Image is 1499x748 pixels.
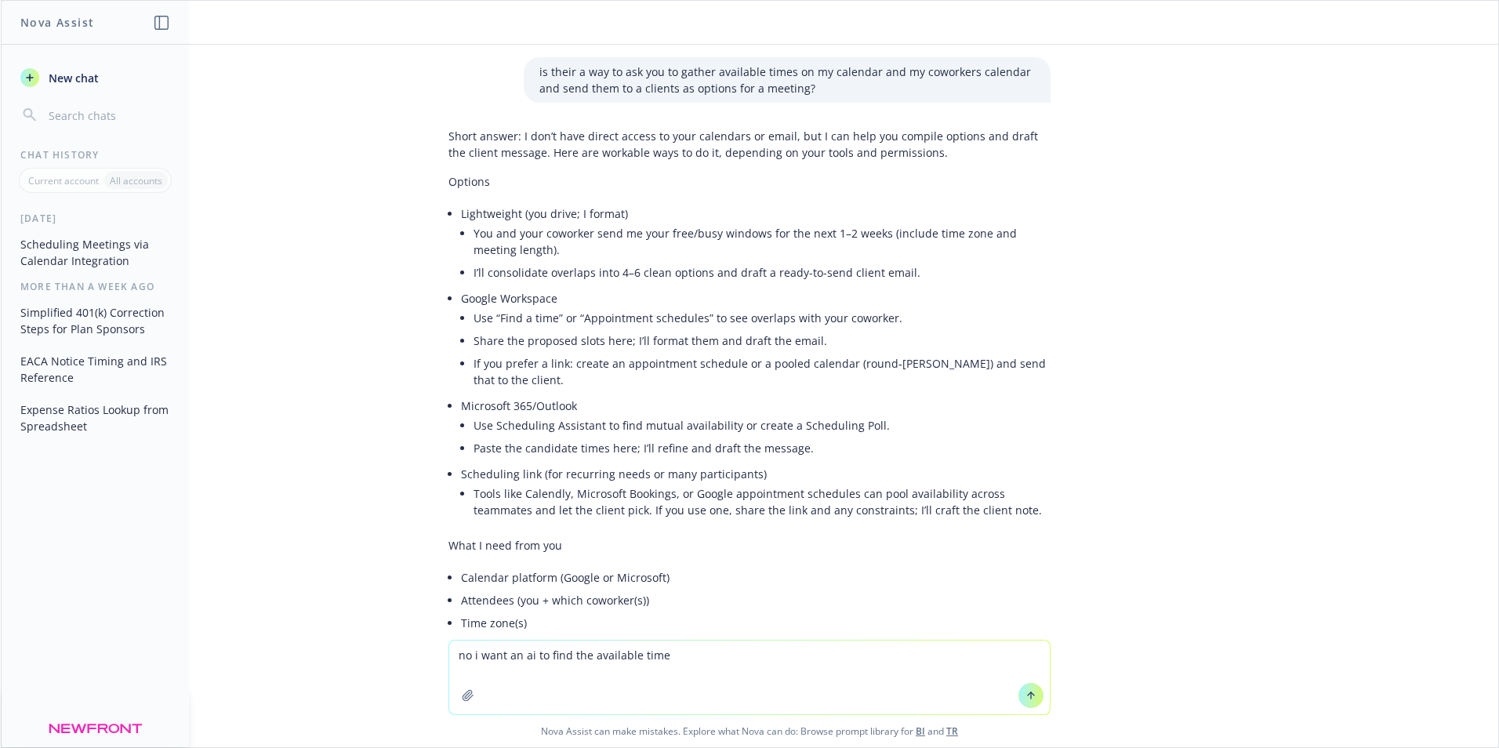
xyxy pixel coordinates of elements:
[7,715,1492,747] span: Nova Assist can make mistakes. Explore what Nova can do: Browse prompt library for and
[474,437,1051,459] li: Paste the candidate times here; I’ll refine and draft the message.
[14,348,176,390] button: EACA Notice Timing and IRS Reference
[461,466,1051,482] p: Scheduling link (for recurring needs or many participants)
[539,64,1035,96] p: is their a way to ask you to gather available times on my calendar and my coworkers calendar and ...
[916,724,925,738] a: BI
[474,307,1051,329] li: Use “Find a time” or “Appointment schedules” to see overlaps with your coworker.
[461,589,1051,612] li: Attendees (you + which coworker(s))
[14,231,176,274] button: Scheduling Meetings via Calendar Integration
[28,174,99,187] p: Current account
[45,70,99,86] span: New chat
[474,261,1051,284] li: I’ll consolidate overlaps into 4–6 clean options and draft a ready-to-send client email.
[474,482,1051,521] li: Tools like Calendly, Microsoft Bookings, or Google appointment schedules can pool availability ac...
[449,641,1050,714] textarea: no i want an ai to find the available [PERSON_NAME]
[946,724,958,738] a: TR
[14,64,176,92] button: New chat
[461,398,1051,414] p: Microsoft 365/Outlook
[448,173,1051,190] p: Options
[2,212,189,225] div: [DATE]
[2,280,189,293] div: More than a week ago
[461,290,1051,307] p: Google Workspace
[474,414,1051,437] li: Use Scheduling Assistant to find mutual availability or create a Scheduling Poll.
[461,205,1051,222] p: Lightweight (you drive; I format)
[448,128,1051,161] p: Short answer: I don’t have direct access to your calendars or email, but I can help you compile o...
[461,612,1051,634] li: Time zone(s)
[14,300,176,342] button: Simplified 401(k) Correction Steps for Plan Sponsors
[45,104,170,126] input: Search chats
[461,566,1051,589] li: Calendar platform (Google or Microsoft)
[110,174,162,187] p: All accounts
[20,14,94,31] h1: Nova Assist
[2,148,189,162] div: Chat History
[461,634,1051,657] li: Meeting length and date range
[474,222,1051,261] li: You and your coworker send me your free/busy windows for the next 1–2 weeks (include time zone an...
[474,352,1051,391] li: If you prefer a link: create an appointment schedule or a pooled calendar (round‑[PERSON_NAME]) a...
[448,537,1051,554] p: What I need from you
[14,397,176,439] button: Expense Ratios Lookup from Spreadsheet
[474,329,1051,352] li: Share the proposed slots here; I’ll format them and draft the email.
